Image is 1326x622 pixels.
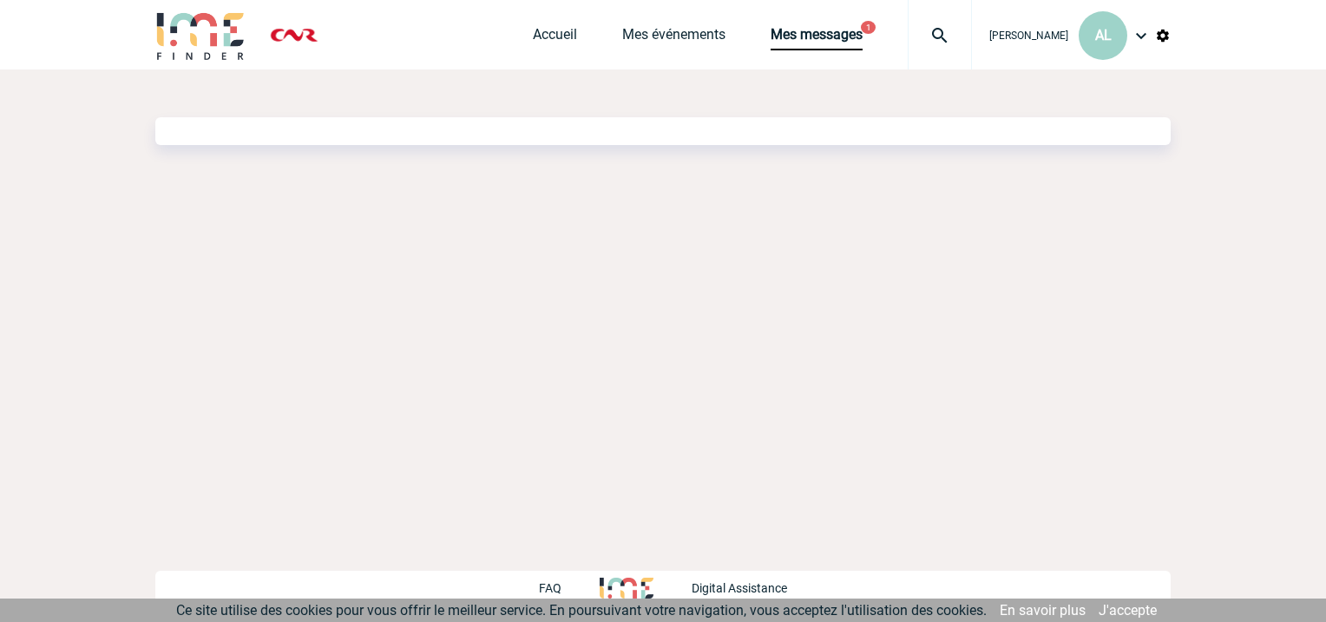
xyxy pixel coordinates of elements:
button: 1 [861,21,876,34]
a: Mes messages [771,26,863,50]
span: AL [1095,27,1112,43]
a: FAQ [539,579,600,595]
p: Digital Assistance [692,581,787,595]
span: Ce site utilise des cookies pour vous offrir le meilleur service. En poursuivant votre navigation... [176,602,987,619]
img: IME-Finder [155,10,246,60]
a: Accueil [533,26,577,50]
img: http://www.idealmeetingsevents.fr/ [600,578,653,599]
span: [PERSON_NAME] [989,30,1068,42]
p: FAQ [539,581,561,595]
a: J'accepte [1099,602,1157,619]
a: En savoir plus [1000,602,1086,619]
a: Mes événements [622,26,725,50]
